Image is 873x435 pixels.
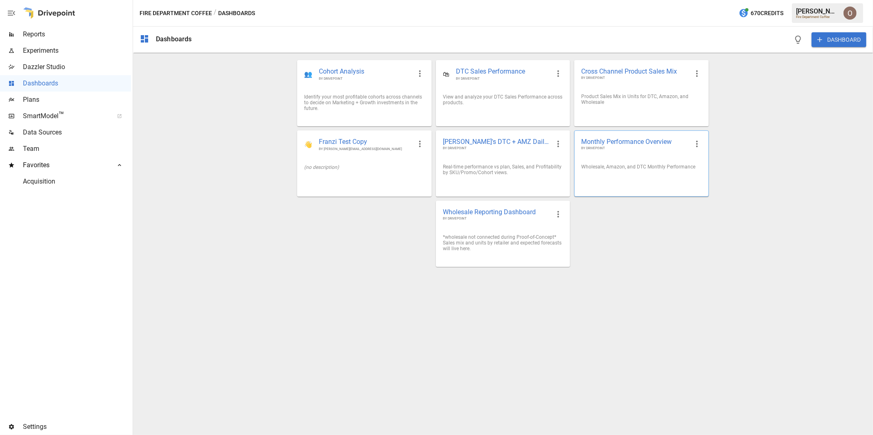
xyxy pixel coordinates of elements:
[581,94,702,105] div: Product Sales Mix in Units for DTC, Amazon, and Wholesale
[140,8,212,18] button: Fire Department Coffee
[23,160,108,170] span: Favorites
[581,164,702,170] div: Wholesale, Amazon, and DTC Monthly Performance
[443,234,563,251] div: *wholesale not connected during Proof-of-Concept* Sales mix and units by retailer and expected fo...
[23,95,131,105] span: Plans
[456,67,550,76] span: DTC Sales Performance
[443,94,563,105] div: View and analyze your DTC Sales Performance across products.
[844,7,857,20] img: Oleksii Flok
[319,147,411,151] span: BY [PERSON_NAME][EMAIL_ADDRESS][DOMAIN_NAME]
[156,35,192,43] div: Dashboards
[581,67,688,76] span: Cross Channel Product Sales Mix
[812,32,866,47] button: DASHBOARD
[839,2,862,25] button: Oleksii Flok
[796,15,839,19] div: Fire Department Coffee
[304,94,424,111] div: Identify your most profitable cohorts across channels to decide on Marketing + Growth investments...
[319,137,411,147] span: Franzi Test Copy
[443,146,550,151] span: BY DRIVEPOINT
[796,7,839,15] div: [PERSON_NAME]
[581,137,688,146] span: Monthly Performance Overview
[443,208,550,216] span: Wholesale Reporting Dashboard
[443,137,550,146] span: [PERSON_NAME]'s DTC + AMZ Daily Performance
[23,62,131,72] span: Dazzler Studio
[304,70,312,78] div: 👥
[23,46,131,56] span: Experiments
[23,111,108,121] span: SmartModel
[581,146,688,151] span: BY DRIVEPOINT
[23,78,131,88] span: Dashboards
[23,144,131,154] span: Team
[23,177,131,186] span: Acquisition
[581,76,688,81] span: BY DRIVEPOINT
[443,70,449,78] div: 🛍
[214,8,217,18] div: /
[735,6,787,21] button: 670Credits
[751,8,783,18] span: 670 Credits
[304,141,312,148] div: 👋
[59,110,64,120] span: ™
[304,164,424,170] div: (no description)
[443,164,563,175] div: Real-time performance vs plan, Sales, and Profitability by SKU/Promo/Cohort views.
[23,422,131,432] span: Settings
[319,76,411,81] span: BY DRIVEPOINT
[456,76,550,81] span: BY DRIVEPOINT
[23,29,131,39] span: Reports
[319,67,411,76] span: Cohort Analysis
[23,128,131,137] span: Data Sources
[443,216,550,221] span: BY DRIVEPOINT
